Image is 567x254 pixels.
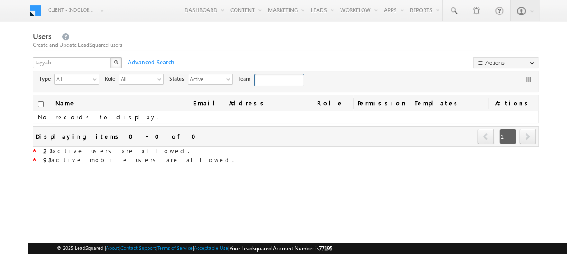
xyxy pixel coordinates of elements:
[313,95,354,111] a: Role
[189,95,313,111] a: Email Address
[319,245,332,252] span: 77195
[353,95,488,111] span: Permission Templates
[51,95,80,111] a: Name
[93,77,100,82] span: select
[230,245,332,252] span: Your Leadsquared Account Number is
[226,77,234,82] span: select
[106,245,119,251] a: About
[48,5,96,14] span: Client - indglobal2 (77195)
[519,130,536,144] a: next
[39,75,54,83] span: Type
[120,245,156,251] a: Contact Support
[33,57,111,68] input: Search Users
[43,147,53,154] strong: 23
[123,58,177,66] span: Advanced Search
[55,74,92,83] span: All
[43,156,234,163] span: active mobile users are allowed.
[238,75,254,83] span: Team
[36,131,201,141] div: Displaying items 0 - 0 of 0
[33,41,539,49] div: Create and Update LeadSquared users
[119,74,156,83] span: All
[488,95,538,111] span: Actions
[499,129,516,144] span: 1
[477,129,494,144] span: prev
[473,57,538,68] button: Actions
[114,60,118,64] img: Search
[169,75,188,83] span: Status
[477,130,494,144] a: prev
[188,74,225,83] span: Active
[43,156,51,163] strong: 93
[105,75,119,83] span: Role
[519,129,536,144] span: next
[57,244,332,253] span: © 2025 LeadSquared | | | | |
[33,111,538,123] td: No records to display.
[194,245,228,251] a: Acceptable Use
[33,31,51,41] span: Users
[157,77,165,82] span: select
[43,147,189,154] span: active users are allowed.
[157,245,193,251] a: Terms of Service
